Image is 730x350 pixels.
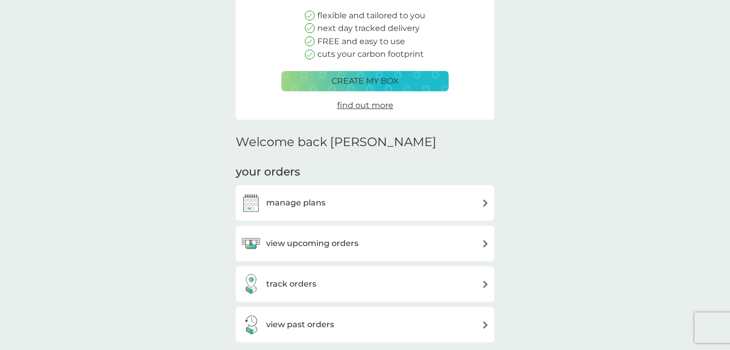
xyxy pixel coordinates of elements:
[317,22,420,35] p: next day tracked delivery
[266,237,358,250] h3: view upcoming orders
[236,164,300,180] h3: your orders
[266,277,316,291] h3: track orders
[482,240,489,248] img: arrow right
[482,281,489,288] img: arrow right
[337,100,393,110] span: find out more
[266,318,334,331] h3: view past orders
[266,196,325,209] h3: manage plans
[281,71,449,91] button: create my box
[337,99,393,112] a: find out more
[332,75,399,88] p: create my box
[482,199,489,207] img: arrow right
[236,135,436,150] h2: Welcome back [PERSON_NAME]
[317,35,405,48] p: FREE and easy to use
[317,9,425,22] p: flexible and tailored to you
[317,48,424,61] p: cuts your carbon footprint
[482,321,489,329] img: arrow right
